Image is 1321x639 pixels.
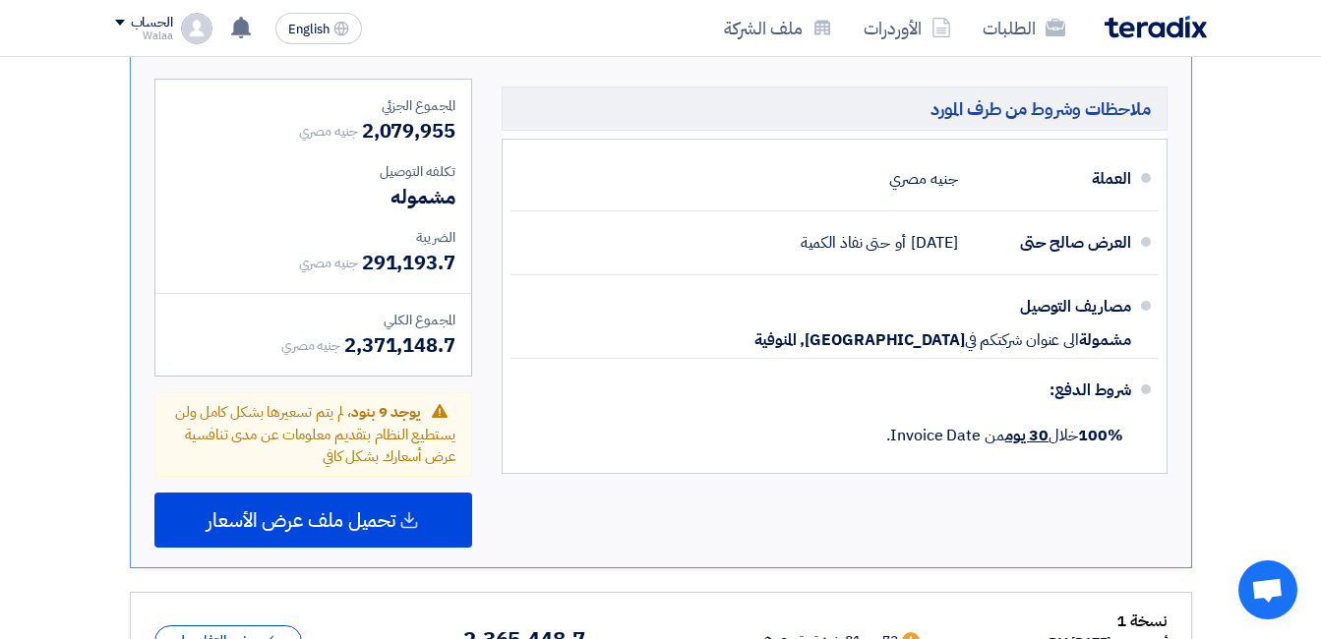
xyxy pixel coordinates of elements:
[171,161,455,182] div: تكلفه التوصيل
[848,5,967,51] a: الأوردرات
[754,330,964,350] span: [GEOGRAPHIC_DATA], المنوفية
[502,87,1168,131] h5: ملاحظات وشروط من طرف المورد
[886,424,1122,447] span: خلال من Invoice Date.
[974,155,1131,203] div: العملة
[171,95,455,116] div: المجموع الجزئي
[911,233,957,253] span: [DATE]
[275,13,362,44] button: English
[1078,424,1123,447] strong: 100%
[171,227,455,248] div: الضريبة
[299,121,358,142] span: جنيه مصري
[895,233,906,253] span: أو
[801,233,891,253] span: حتى نفاذ الكمية
[974,283,1131,330] div: مصاريف التوصيل
[708,5,848,51] a: ملف الشركة
[351,401,420,423] span: يوجد 9 بنود
[181,13,212,44] img: profile_test.png
[131,15,173,31] div: الحساب
[542,367,1131,414] div: شروط الدفع:
[362,248,455,277] span: 291,193.7
[175,401,455,467] span: ، لم يتم تسعيرها بشكل كامل ولن يستطيع النظام بتقديم معلومات عن مدى تنافسية عرض أسعارك بشكل كافي
[115,30,173,41] div: Walaa
[967,5,1081,51] a: الطلبات
[965,330,1079,350] span: الى عنوان شركتكم في
[299,253,358,273] span: جنيه مصري
[207,511,395,529] span: تحميل ملف عرض الأسعار
[288,23,330,36] span: English
[1079,330,1130,350] span: مشمولة
[974,219,1131,266] div: العرض صالح حتى
[991,609,1168,634] div: نسخة 1
[1005,424,1049,447] u: 30 يوم
[281,335,340,356] span: جنيه مصري
[1238,560,1297,619] div: Open chat
[362,116,455,145] span: 2,079,955
[171,310,455,330] div: المجموع الكلي
[889,160,957,198] div: جنيه مصري
[390,182,454,211] span: مشموله
[1105,16,1207,38] img: Teradix logo
[344,330,455,360] span: 2,371,148.7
